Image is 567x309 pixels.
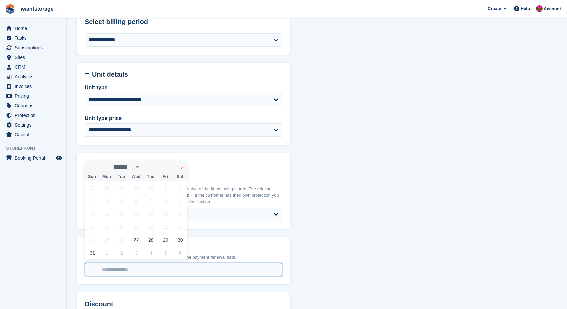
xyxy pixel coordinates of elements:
span: September 3, 2025 [130,246,143,259]
span: September 6, 2025 [174,246,187,259]
span: Thu [143,175,158,179]
span: August 10, 2025 [86,207,99,220]
span: Protection [15,111,55,120]
span: August 16, 2025 [174,207,187,220]
span: August 27, 2025 [130,233,143,246]
span: CRM [15,62,55,72]
span: Fri [158,175,173,179]
span: August 4, 2025 [100,194,113,207]
a: menu [3,120,63,130]
span: Account [544,6,561,12]
span: Wed [129,175,143,179]
a: menu [3,91,63,101]
span: September 4, 2025 [144,246,157,259]
span: Capital [15,130,55,139]
a: iwantstorage [18,3,56,14]
span: August 21, 2025 [144,220,157,233]
span: Pricing [15,91,55,101]
span: August 25, 2025 [100,233,113,246]
span: August 28, 2025 [144,233,157,246]
span: August 5, 2025 [115,194,128,207]
input: Year [140,163,161,170]
span: August 26, 2025 [115,233,128,246]
span: August 12, 2025 [115,207,128,220]
span: Tasks [15,33,55,43]
a: menu [3,43,63,52]
label: Unit type [85,84,282,92]
span: Settings [15,120,55,130]
span: August 29, 2025 [159,233,172,246]
a: menu [3,82,63,91]
span: Mon [99,175,114,179]
span: August 20, 2025 [130,220,143,233]
span: August 14, 2025 [144,207,157,220]
span: September 1, 2025 [100,246,113,259]
a: menu [3,111,63,120]
span: August 13, 2025 [130,207,143,220]
span: Storefront [6,145,66,152]
img: unit-details-icon-595b0c5c156355b767ba7b61e002efae458ec76ed5ec05730b8e856ff9ea34a9.svg [85,71,89,78]
label: Unit type price [85,114,282,122]
img: Jonathan [536,5,543,12]
span: July 29, 2025 [115,181,128,194]
span: August 9, 2025 [174,194,187,207]
span: August 23, 2025 [174,220,187,233]
span: July 30, 2025 [130,181,143,194]
span: August 30, 2025 [174,233,187,246]
span: Coupons [15,101,55,110]
span: August 2, 2025 [174,181,187,194]
a: menu [3,101,63,110]
span: August 6, 2025 [130,194,143,207]
span: August 17, 2025 [86,220,99,233]
span: Sat [173,175,187,179]
span: August 19, 2025 [115,220,128,233]
span: September 5, 2025 [159,246,172,259]
img: stora-icon-8386f47178a22dfd0bd8f6a31ec36ba5ce8667c1dd55bd0f319d3a0aa187defe.svg [5,4,15,14]
span: August 15, 2025 [159,207,172,220]
a: menu [3,72,63,81]
h2: Select billing period [85,18,282,26]
a: menu [3,130,63,139]
a: Preview store [55,154,63,162]
span: August 7, 2025 [144,194,157,207]
span: Sun [85,175,99,179]
span: August 11, 2025 [100,207,113,220]
span: Create [488,5,501,12]
span: Help [521,5,530,12]
span: August 18, 2025 [100,220,113,233]
span: September 2, 2025 [115,246,128,259]
select: Month [111,163,140,170]
a: menu [3,153,63,163]
h2: Discount [85,300,282,308]
span: Booking Portal [15,153,55,163]
span: Analytics [15,72,55,81]
span: Home [15,24,55,33]
span: Tue [114,175,129,179]
a: menu [3,33,63,43]
span: August 31, 2025 [86,246,99,259]
h2: Unit details [92,71,282,78]
span: Invoices [15,82,55,91]
span: August 22, 2025 [159,220,172,233]
span: July 27, 2025 [86,181,99,194]
span: August 24, 2025 [86,233,99,246]
span: July 31, 2025 [144,181,157,194]
span: August 1, 2025 [159,181,172,194]
a: menu [3,24,63,33]
span: August 3, 2025 [86,194,99,207]
a: menu [3,53,63,62]
span: August 8, 2025 [159,194,172,207]
span: July 28, 2025 [100,181,113,194]
span: Sites [15,53,55,62]
a: menu [3,62,63,72]
span: Subscriptions [15,43,55,52]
